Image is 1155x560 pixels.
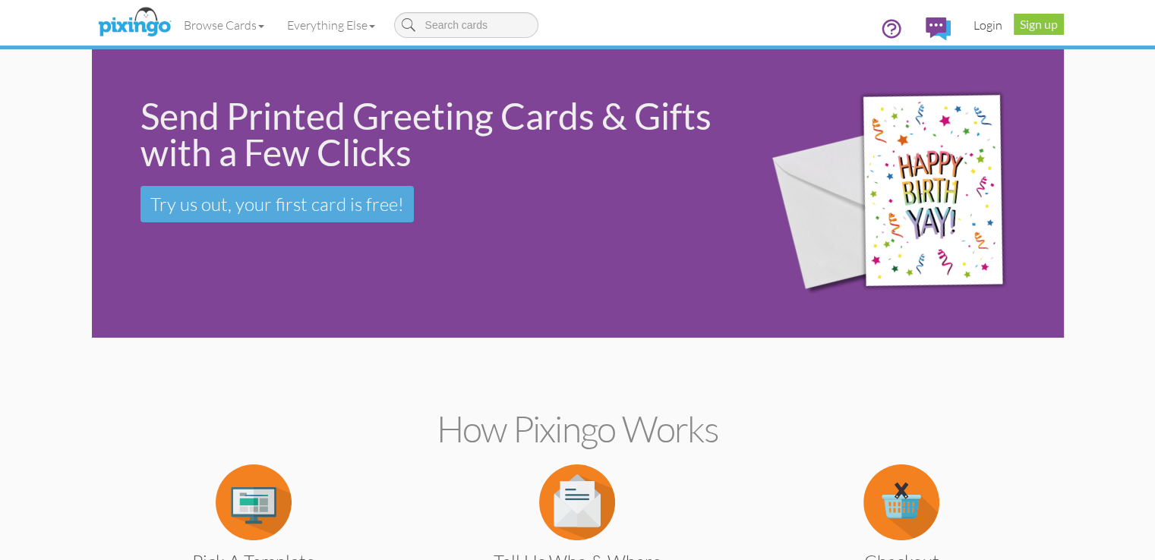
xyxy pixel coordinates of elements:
[539,464,615,540] img: item.alt
[216,464,292,540] img: item.alt
[926,17,951,40] img: comments.svg
[276,6,387,44] a: Everything Else
[748,53,1059,335] img: 942c5090-71ba-4bfc-9a92-ca782dcda692.png
[1014,14,1064,35] a: Sign up
[118,409,1037,449] h2: How Pixingo works
[962,6,1014,44] a: Login
[140,186,414,222] a: Try us out, your first card is free!
[94,4,175,42] img: pixingo logo
[863,464,939,540] img: item.alt
[140,98,727,171] div: Send Printed Greeting Cards & Gifts with a Few Clicks
[150,193,404,216] span: Try us out, your first card is free!
[394,12,538,38] input: Search cards
[172,6,276,44] a: Browse Cards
